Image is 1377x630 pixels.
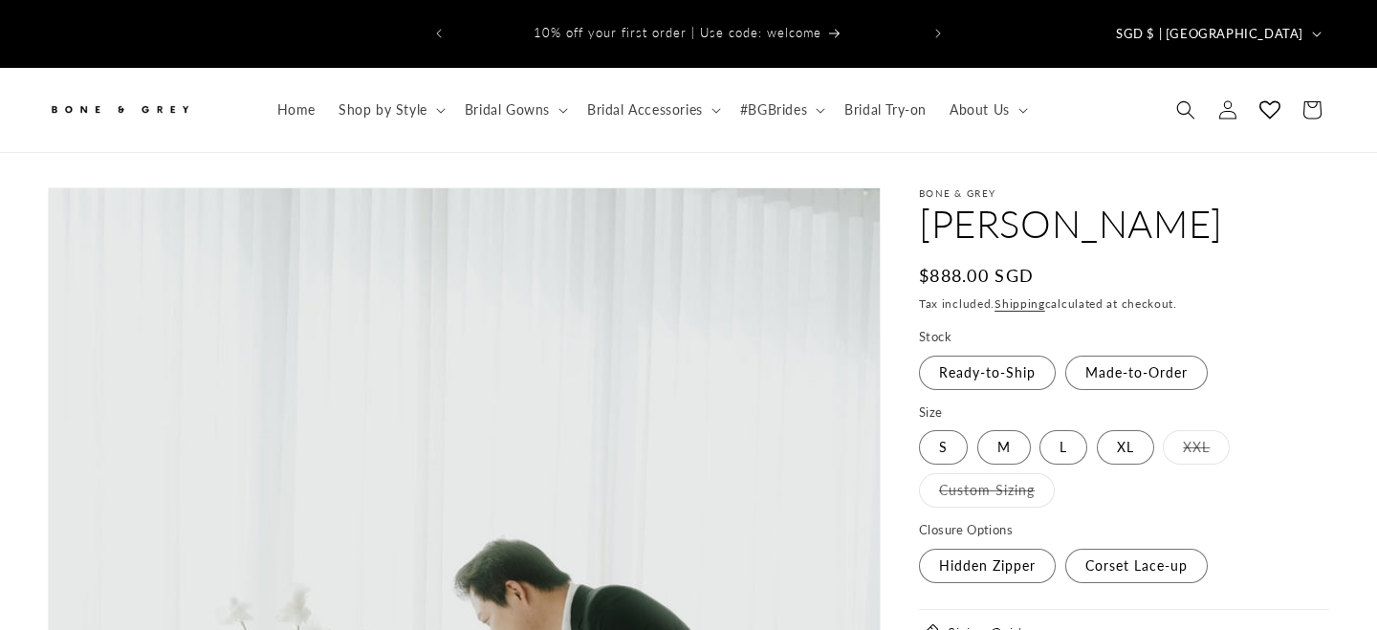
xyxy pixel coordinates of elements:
label: M [977,430,1031,465]
label: Custom Sizing [919,473,1055,508]
label: Ready-to-Ship [919,356,1056,390]
a: Bone and Grey Bridal [41,87,247,133]
legend: Stock [919,328,953,347]
label: S [919,430,968,465]
summary: About Us [938,90,1036,130]
img: Bone and Grey Bridal [48,94,191,125]
summary: #BGBrides [729,90,833,130]
button: SGD $ | [GEOGRAPHIC_DATA] [1104,15,1329,52]
h1: [PERSON_NAME] [919,199,1329,249]
span: 10% off your first order | Use code: welcome [534,25,821,40]
span: #BGBrides [740,101,807,119]
label: XXL [1163,430,1230,465]
span: $888.00 SGD [919,263,1034,289]
label: Hidden Zipper [919,549,1056,583]
summary: Bridal Gowns [453,90,576,130]
summary: Shop by Style [327,90,453,130]
legend: Size [919,403,945,423]
legend: Closure Options [919,521,1015,540]
label: Corset Lace-up [1065,549,1208,583]
span: SGD $ | [GEOGRAPHIC_DATA] [1116,25,1303,44]
div: Tax included. calculated at checkout. [919,294,1329,314]
summary: Search [1165,89,1207,131]
a: Bridal Try-on [833,90,938,130]
span: Bridal Gowns [465,101,550,119]
span: Home [277,101,316,119]
p: Bone & Grey [919,187,1329,199]
span: Shop by Style [339,101,427,119]
button: Next announcement [917,15,959,52]
label: XL [1097,430,1154,465]
label: Made-to-Order [1065,356,1208,390]
span: Bridal Accessories [587,101,703,119]
span: About Us [950,101,1010,119]
button: Previous announcement [418,15,460,52]
a: Home [266,90,327,130]
a: Shipping [994,296,1045,311]
label: L [1039,430,1087,465]
span: Bridal Try-on [844,101,927,119]
summary: Bridal Accessories [576,90,729,130]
